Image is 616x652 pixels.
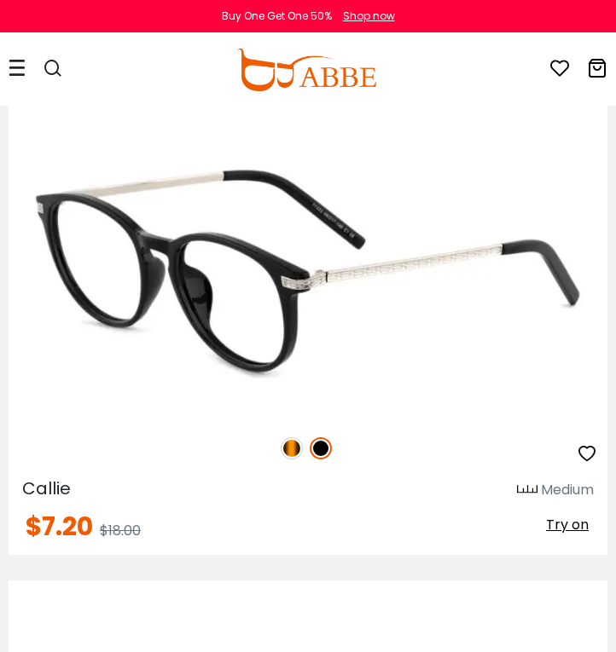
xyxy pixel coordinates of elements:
[546,515,589,534] span: Try on
[22,476,71,500] span: Callie
[343,9,395,24] div: Shop now
[26,508,93,545] span: $7.20
[236,49,376,91] img: abbeglasses.com
[310,437,332,459] img: Black
[222,9,332,24] div: Buy One Get One 50%
[100,521,141,540] span: $18.00
[541,480,594,500] div: Medium
[9,119,607,418] img: Tortoise Callie - Combination ,Universal Bridge Fit
[541,514,594,536] button: Try on
[334,9,395,23] a: Shop now
[517,484,538,497] img: size ruler
[281,437,303,459] img: Tortoise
